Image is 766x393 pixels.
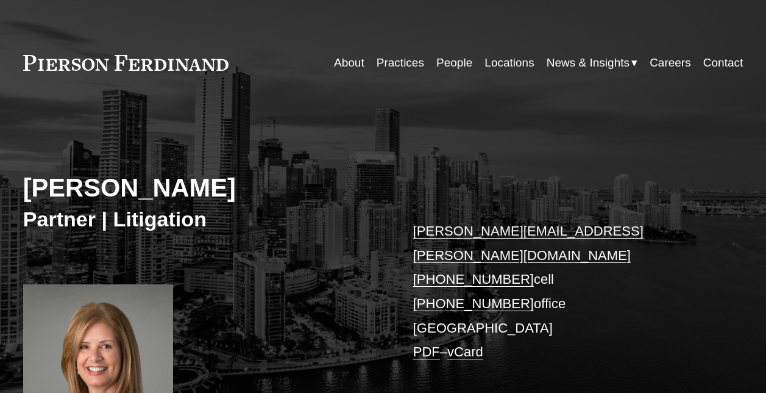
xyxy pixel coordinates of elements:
[23,173,383,203] h2: [PERSON_NAME]
[23,206,383,232] h3: Partner | Litigation
[377,51,424,74] a: Practices
[650,51,691,74] a: Careers
[413,296,534,311] a: [PHONE_NUMBER]
[334,51,364,74] a: About
[413,344,440,359] a: PDF
[547,52,629,73] span: News & Insights
[413,223,644,263] a: [PERSON_NAME][EMAIL_ADDRESS][PERSON_NAME][DOMAIN_NAME]
[413,272,534,287] a: [PHONE_NUMBER]
[436,51,472,74] a: People
[703,51,743,74] a: Contact
[547,51,637,74] a: folder dropdown
[447,344,483,359] a: vCard
[484,51,534,74] a: Locations
[413,219,713,364] p: cell office [GEOGRAPHIC_DATA] –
